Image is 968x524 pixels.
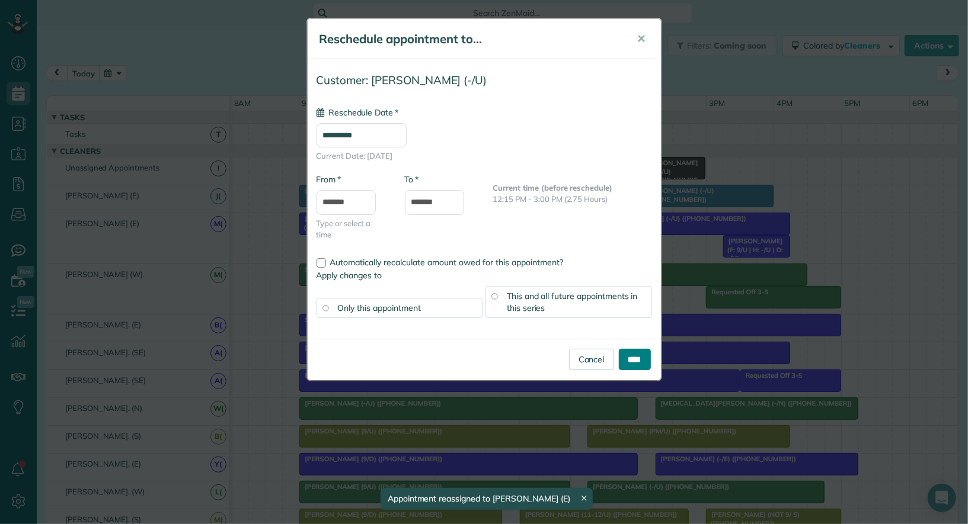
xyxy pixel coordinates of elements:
[491,293,497,299] input: This and all future appointments in this series
[330,257,564,268] span: Automatically recalculate amount owed for this appointment?
[317,74,652,86] h4: Customer: [PERSON_NAME] (-/U)
[493,194,652,205] p: 12:15 PM - 3:00 PM (2.75 Hours)
[317,150,652,162] span: Current Date: [DATE]
[637,32,646,46] span: ✕
[320,31,621,47] h5: Reschedule appointment to...
[405,173,418,185] label: To
[507,291,638,313] span: This and all future appointments in this series
[381,488,593,510] div: Appointment reassigned to [PERSON_NAME] (E)
[338,303,421,313] span: Only this appointment
[569,349,614,370] a: Cancel
[317,107,398,118] label: Reschedule Date
[317,173,341,185] label: From
[317,218,387,240] span: Type or select a time
[317,269,652,281] label: Apply changes to
[322,305,328,311] input: Only this appointment
[493,183,613,192] b: Current time (before reschedule)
